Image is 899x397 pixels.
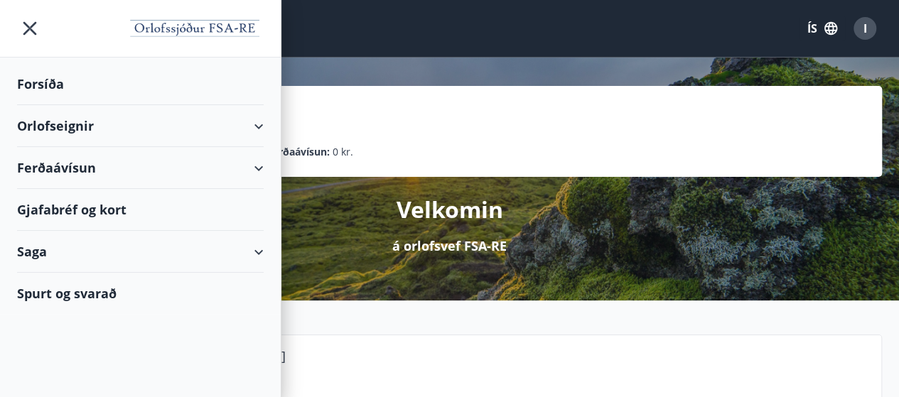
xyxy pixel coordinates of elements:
[267,144,330,160] p: Ferðaávísun :
[17,231,264,273] div: Saga
[17,273,264,314] div: Spurt og svarað
[17,189,264,231] div: Gjafabréf og kort
[800,16,845,41] button: ÍS
[863,21,867,36] span: I
[397,194,503,225] p: Velkomin
[17,105,264,147] div: Orlofseignir
[126,16,264,44] img: union_logo
[848,11,882,45] button: I
[122,371,870,395] p: Laugarás
[17,147,264,189] div: Ferðaávísun
[333,144,353,160] span: 0 kr.
[17,63,264,105] div: Forsíða
[392,236,507,255] p: á orlofsvef FSA-RE
[17,16,43,41] button: menu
